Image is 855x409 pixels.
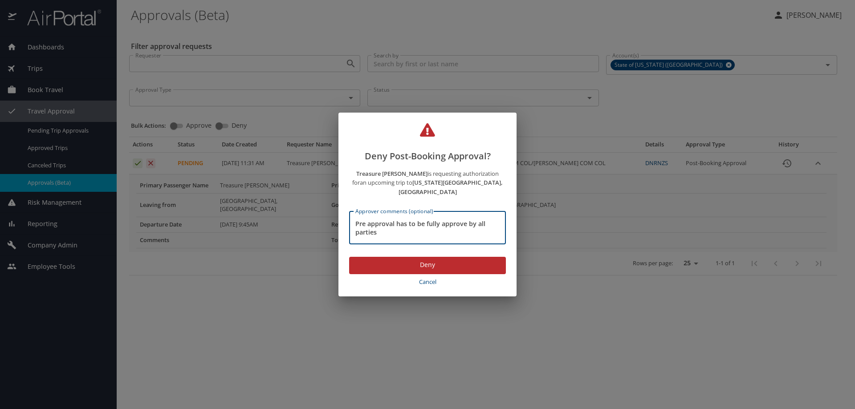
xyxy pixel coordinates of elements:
span: Deny [356,259,499,271]
button: Deny [349,257,506,274]
button: Cancel [349,274,506,290]
h2: Deny Post-Booking Approval? [349,123,506,163]
p: is requesting authorization for an upcoming trip to [349,169,506,197]
strong: [US_STATE][GEOGRAPHIC_DATA], [GEOGRAPHIC_DATA] [399,178,503,196]
strong: Treasure [PERSON_NAME] [356,170,427,178]
textarea: Pre approval has to be fully approve by all parties [355,219,500,236]
span: Cancel [353,277,502,287]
